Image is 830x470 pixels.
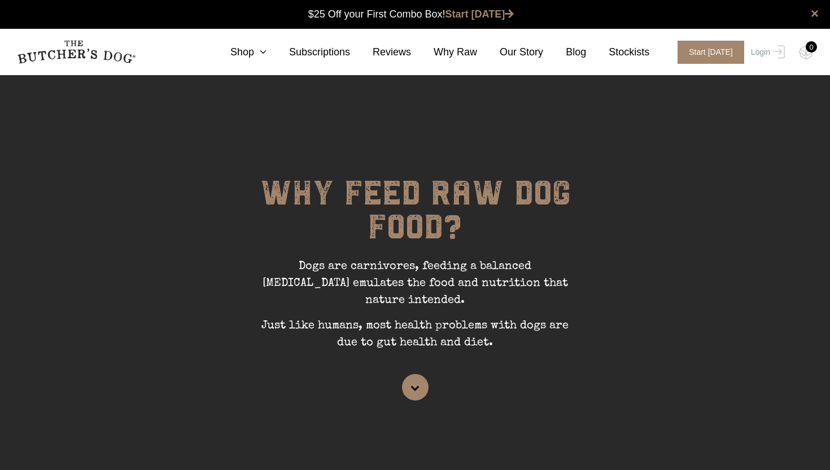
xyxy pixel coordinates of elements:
img: TBD_Cart-Empty.png [799,45,813,60]
a: Reviews [350,45,411,60]
p: Dogs are carnivores, feeding a balanced [MEDICAL_DATA] emulates the food and nutrition that natur... [246,258,584,317]
h1: WHY FEED RAW DOG FOOD? [246,176,584,258]
a: Shop [208,45,267,60]
a: Subscriptions [267,45,350,60]
a: Start [DATE] [445,8,514,20]
a: close [811,7,819,20]
a: Login [748,41,785,64]
a: Blog [543,45,586,60]
span: Start [DATE] [678,41,744,64]
a: Why Raw [411,45,477,60]
div: 0 [806,41,817,53]
a: Our Story [477,45,543,60]
p: Just like humans, most health problems with dogs are due to gut health and diet. [246,317,584,360]
a: Stockists [586,45,649,60]
a: Start [DATE] [666,41,748,64]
